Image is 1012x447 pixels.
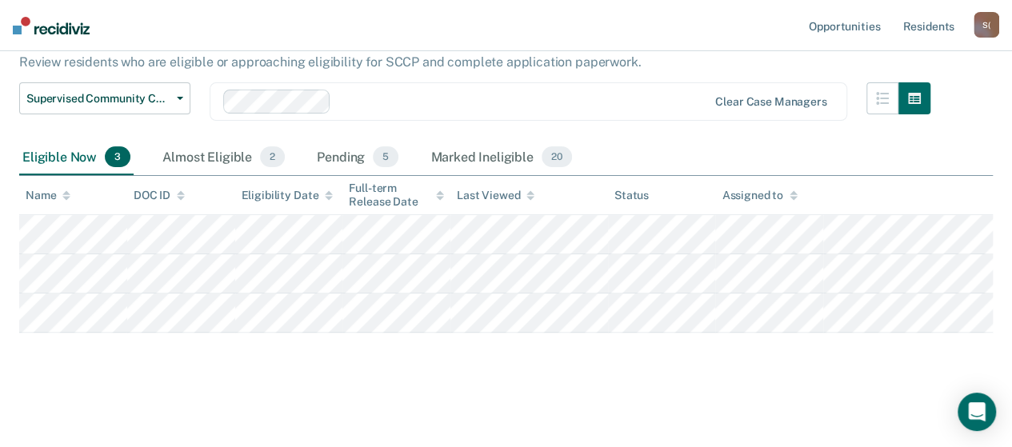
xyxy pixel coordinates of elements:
div: Full-term Release Date [349,182,444,209]
span: Supervised Community Confinement Program [26,92,170,106]
div: Pending5 [314,140,402,175]
div: Open Intercom Messenger [958,393,996,431]
button: S( [974,12,999,38]
div: S ( [974,12,999,38]
div: Name [26,189,70,202]
div: Almost Eligible2 [159,140,288,175]
span: 3 [105,146,130,167]
div: Assigned to [722,189,797,202]
div: DOC ID [134,189,185,202]
div: Marked Ineligible20 [427,140,574,175]
div: Clear case managers [715,95,826,109]
div: Eligible Now3 [19,140,134,175]
span: 20 [542,146,572,167]
div: Status [614,189,649,202]
div: Last Viewed [457,189,534,202]
img: Recidiviz [13,17,90,34]
button: Supervised Community Confinement Program [19,82,190,114]
span: 2 [260,146,285,167]
span: 5 [373,146,398,167]
div: Eligibility Date [242,189,334,202]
